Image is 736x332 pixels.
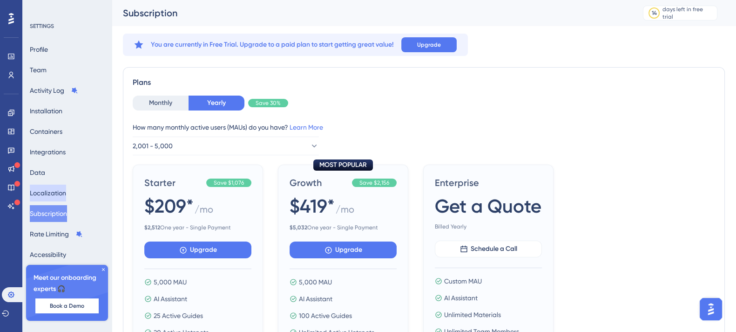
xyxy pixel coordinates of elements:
button: Profile [30,41,48,58]
b: $ 2,512 [144,224,160,231]
a: Learn More [290,124,323,131]
span: 5,000 MAU [299,277,332,288]
div: Subscription [123,7,620,20]
button: Book a Demo [35,298,99,313]
span: Upgrade [190,244,217,256]
button: 2,001 - 5,000 [133,137,319,155]
span: $419* [290,193,335,219]
div: MOST POPULAR [313,159,373,171]
button: Data [30,164,45,181]
button: Upgrade [401,37,457,52]
span: Custom MAU [444,276,482,287]
div: SETTINGS [30,22,105,30]
span: Starter [144,176,203,189]
button: Rate Limiting [30,226,83,242]
span: 25 Active Guides [154,310,203,321]
span: / mo [336,203,354,220]
span: One year - Single Payment [290,224,397,231]
span: Enterprise [435,176,542,189]
span: Save $2,156 [359,179,389,187]
span: AI Assistant [299,293,332,304]
button: Integrations [30,144,66,160]
span: Save $1,076 [214,179,244,187]
span: Meet our onboarding experts 🎧 [34,272,101,295]
button: Upgrade [290,242,397,258]
button: Accessibility [30,246,66,263]
button: Activity Log [30,82,78,99]
span: One year - Single Payment [144,224,251,231]
span: Book a Demo [50,302,84,310]
button: Containers [30,123,62,140]
button: Team [30,62,47,78]
span: 2,001 - 5,000 [133,140,173,152]
button: Schedule a Call [435,241,542,257]
span: Schedule a Call [471,243,517,255]
span: Growth [290,176,348,189]
b: $ 5,032 [290,224,307,231]
button: Upgrade [144,242,251,258]
span: 100 Active Guides [299,310,352,321]
div: Plans [133,77,715,88]
span: $209* [144,193,194,219]
button: Installation [30,103,62,119]
div: How many monthly active users (MAUs) do you have? [133,122,715,133]
span: Billed Yearly [435,223,542,230]
span: Save 30% [256,99,281,107]
span: AI Assistant [154,293,187,304]
span: Upgrade [335,244,362,256]
span: 5,000 MAU [154,277,187,288]
span: You are currently in Free Trial. Upgrade to a paid plan to start getting great value! [151,39,394,50]
iframe: UserGuiding AI Assistant Launcher [697,295,725,323]
button: Yearly [189,96,244,111]
span: / mo [195,203,213,220]
span: Upgrade [417,41,441,48]
button: Subscription [30,205,67,222]
button: Monthly [133,96,189,111]
button: Localization [30,185,66,201]
div: 14 [652,9,657,17]
div: days left in free trial [662,6,714,21]
span: AI Assistant [444,292,478,304]
span: Unlimited Materials [444,309,501,320]
span: Get a Quote [435,193,541,219]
